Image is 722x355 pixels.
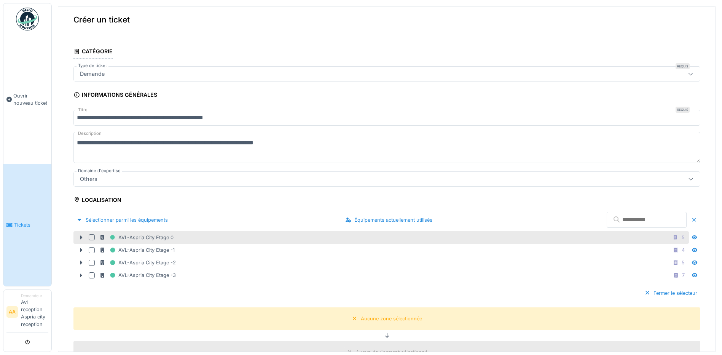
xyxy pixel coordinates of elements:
[21,293,48,299] div: Demandeur
[99,270,176,280] div: AVL-Aspria City Etage -3
[99,245,175,255] div: AVL-Aspria City Etage -1
[21,293,48,331] li: Avl reception Aspria city reception
[73,89,157,102] div: Informations générales
[361,315,422,322] div: Aucune zone sélectionnée
[16,8,39,30] img: Badge_color-CXgf-gQk.svg
[6,306,18,318] li: AA
[682,234,685,241] div: 5
[682,259,685,266] div: 5
[58,2,716,38] div: Créer un ticket
[641,288,700,298] div: Fermer le sélecteur
[3,35,51,164] a: Ouvrir nouveau ticket
[6,293,48,333] a: AA DemandeurAvl reception Aspria city reception
[676,63,690,69] div: Requis
[99,258,176,267] div: AVL-Aspria City Etage -2
[77,62,108,69] label: Type de ticket
[682,246,685,254] div: 4
[682,272,685,279] div: 7
[77,107,89,113] label: Titre
[3,164,51,286] a: Tickets
[342,215,435,225] div: Équipements actuellement utilisés
[77,129,103,138] label: Description
[77,70,108,78] div: Demande
[99,233,174,242] div: AVL-Aspria City Etage 0
[14,221,48,229] span: Tickets
[77,175,100,183] div: Others
[73,215,171,225] div: Sélectionner parmi les équipements
[77,168,122,174] label: Domaine d'expertise
[13,92,48,107] span: Ouvrir nouveau ticket
[676,107,690,113] div: Requis
[73,194,121,207] div: Localisation
[73,46,113,59] div: Catégorie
